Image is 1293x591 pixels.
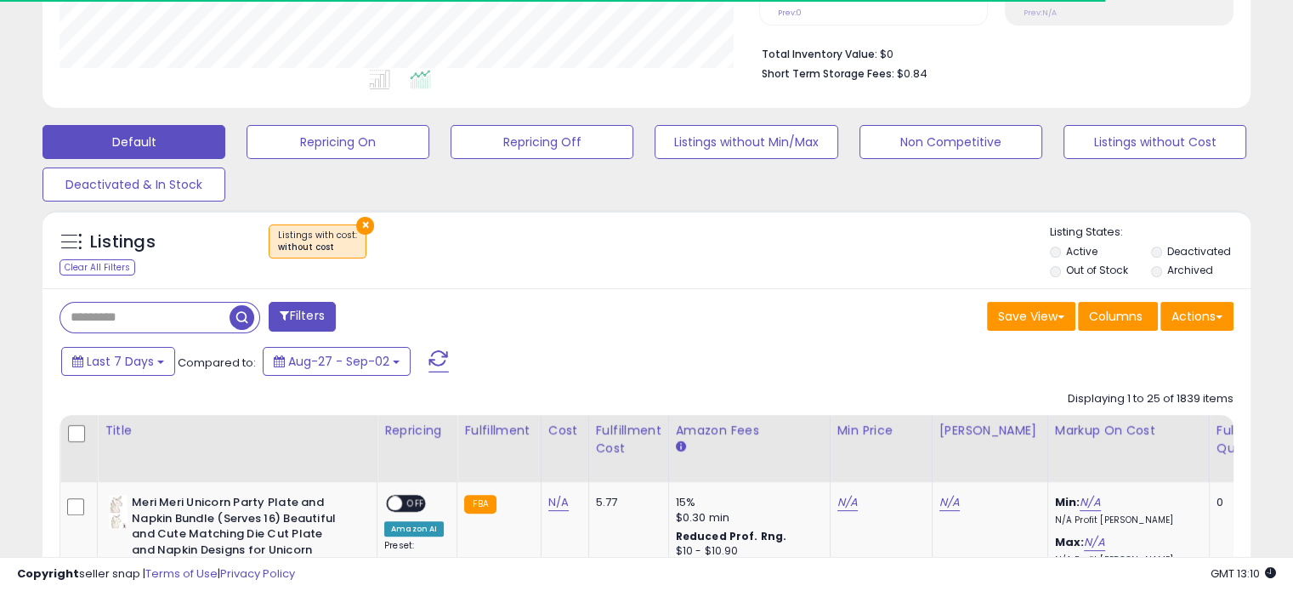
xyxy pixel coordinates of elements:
[1055,494,1080,510] b: Min:
[464,422,533,440] div: Fulfillment
[837,494,858,511] a: N/A
[1055,514,1196,526] p: N/A Profit [PERSON_NAME]
[278,229,357,254] span: Listings with cost :
[1211,565,1276,582] span: 2025-09-10 13:10 GMT
[1078,302,1158,331] button: Columns
[837,422,925,440] div: Min Price
[939,422,1041,440] div: [PERSON_NAME]
[43,168,225,202] button: Deactivated & In Stock
[17,565,79,582] strong: Copyright
[105,422,370,440] div: Title
[178,355,256,371] span: Compared to:
[676,510,817,526] div: $0.30 min
[90,230,156,254] h5: Listings
[596,422,661,457] div: Fulfillment Cost
[384,422,450,440] div: Repricing
[762,43,1221,63] li: $0
[1080,494,1100,511] a: N/A
[356,217,374,235] button: ×
[655,125,837,159] button: Listings without Min/Max
[61,347,175,376] button: Last 7 Days
[1066,244,1097,259] label: Active
[220,565,295,582] a: Privacy Policy
[676,422,823,440] div: Amazon Fees
[897,65,927,82] span: $0.84
[1084,534,1104,551] a: N/A
[288,353,389,370] span: Aug-27 - Sep-02
[17,566,295,582] div: seller snap | |
[1216,495,1269,510] div: 0
[676,529,787,543] b: Reduced Prof. Rng.
[762,66,894,81] b: Short Term Storage Fees:
[1166,263,1212,277] label: Archived
[1068,391,1233,407] div: Displaying 1 to 25 of 1839 items
[1055,534,1085,550] b: Max:
[60,259,135,276] div: Clear All Filters
[43,125,225,159] button: Default
[87,353,154,370] span: Last 7 Days
[1089,308,1143,325] span: Columns
[1055,422,1202,440] div: Markup on Cost
[384,521,444,537] div: Amazon AI
[676,440,686,455] small: Amazon Fees.
[263,347,411,376] button: Aug-27 - Sep-02
[109,495,128,529] img: 31W6nAxwh1L._SL40_.jpg
[762,47,877,61] b: Total Inventory Value:
[987,302,1075,331] button: Save View
[548,422,581,440] div: Cost
[247,125,429,159] button: Repricing On
[384,540,444,578] div: Preset:
[1050,224,1250,241] p: Listing States:
[145,565,218,582] a: Terms of Use
[1047,415,1209,482] th: The percentage added to the cost of goods (COGS) that forms the calculator for Min & Max prices.
[278,242,357,253] div: without cost
[1066,263,1128,277] label: Out of Stock
[1063,125,1246,159] button: Listings without Cost
[676,495,817,510] div: 15%
[548,494,569,511] a: N/A
[1160,302,1233,331] button: Actions
[939,494,960,511] a: N/A
[464,495,496,514] small: FBA
[1216,422,1275,457] div: Fulfillable Quantity
[1166,244,1230,259] label: Deactivated
[451,125,633,159] button: Repricing Off
[1024,8,1057,18] small: Prev: N/A
[596,495,655,510] div: 5.77
[402,497,429,511] span: OFF
[269,302,335,332] button: Filters
[778,8,802,18] small: Prev: 0
[859,125,1042,159] button: Non Competitive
